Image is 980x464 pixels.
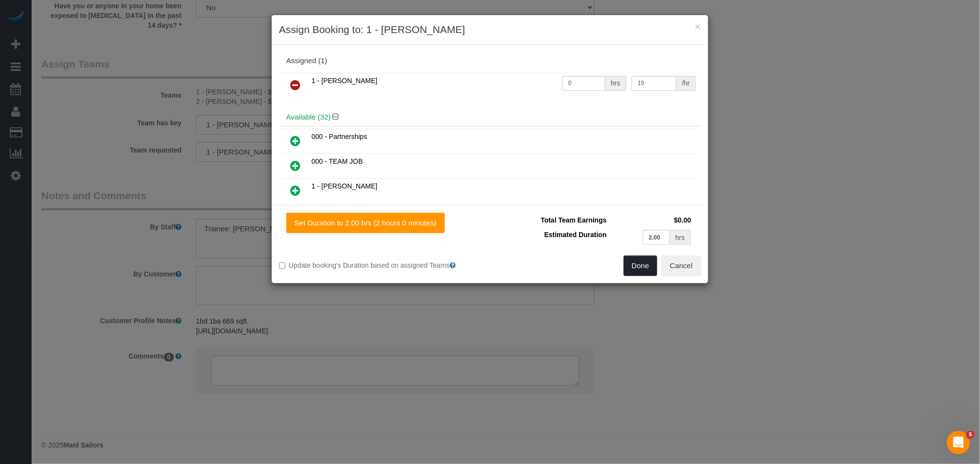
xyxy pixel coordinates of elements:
span: 1 - [PERSON_NAME] [312,182,377,190]
button: × [695,21,701,32]
span: 1 - [PERSON_NAME] [312,77,377,85]
h3: Assign Booking to: 1 - [PERSON_NAME] [279,22,701,37]
td: $0.00 [609,213,694,227]
div: /hr [676,76,696,91]
button: Cancel [662,256,701,276]
span: 000 - TEAM JOB [312,157,363,165]
div: Assigned (1) [286,57,694,65]
span: 000 - Partnerships [312,133,367,140]
span: 5 [967,431,975,439]
div: hrs [605,76,627,91]
label: Update booking's Duration based on assigned Teams [279,260,483,270]
iframe: Intercom live chat [947,431,970,454]
span: Estimated Duration [544,231,607,239]
input: Update booking's Duration based on assigned Teams [279,262,285,269]
td: Total Team Earnings [497,213,609,227]
button: Done [624,256,658,276]
div: hrs [670,230,691,245]
h4: Available (32) [286,113,694,121]
button: Set Duration to 2.00 hrs (2 hours 0 minutes) [286,213,445,233]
